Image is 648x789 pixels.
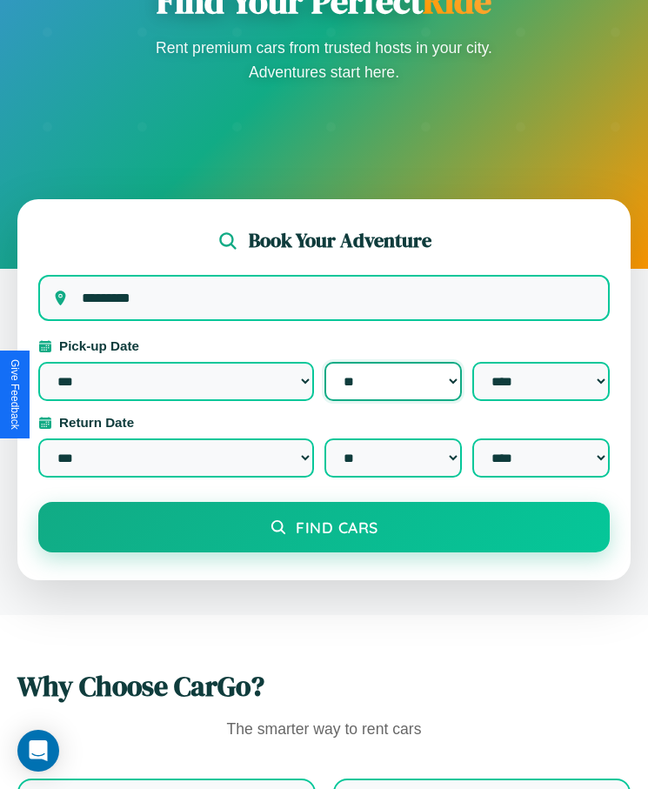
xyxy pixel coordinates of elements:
[150,36,498,84] p: Rent premium cars from trusted hosts in your city. Adventures start here.
[249,227,431,254] h2: Book Your Adventure
[38,415,610,430] label: Return Date
[17,730,59,772] div: Open Intercom Messenger
[38,502,610,552] button: Find Cars
[17,716,631,744] p: The smarter way to rent cars
[17,667,631,705] h2: Why Choose CarGo?
[38,338,610,353] label: Pick-up Date
[9,359,21,430] div: Give Feedback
